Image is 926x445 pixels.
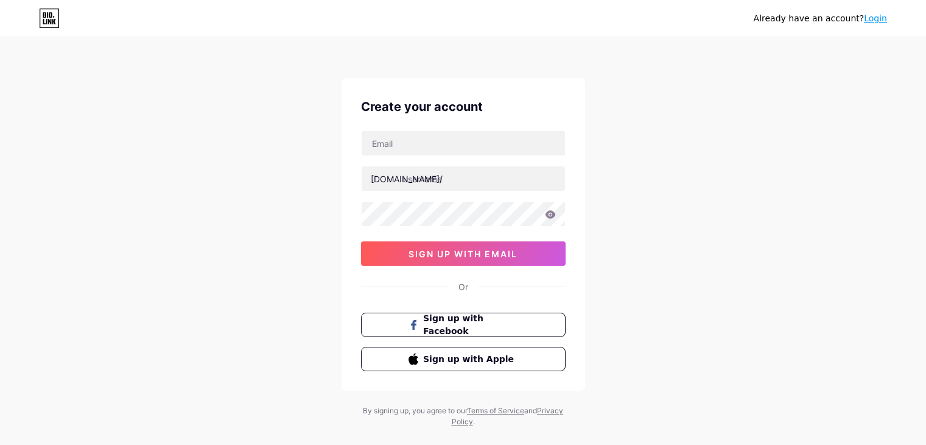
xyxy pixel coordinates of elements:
input: username [362,166,565,191]
a: Login [864,13,887,23]
input: Email [362,131,565,155]
button: Sign up with Facebook [361,313,566,337]
div: Already have an account? [754,12,887,25]
span: Sign up with Facebook [423,312,517,338]
a: Terms of Service [467,406,524,415]
div: Create your account [361,98,566,116]
div: By signing up, you agree to our and . [360,405,567,427]
div: Or [458,280,468,293]
button: sign up with email [361,241,566,266]
div: [DOMAIN_NAME]/ [371,173,443,185]
button: Sign up with Apple [361,347,566,371]
span: sign up with email [409,249,517,259]
span: Sign up with Apple [423,353,517,366]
